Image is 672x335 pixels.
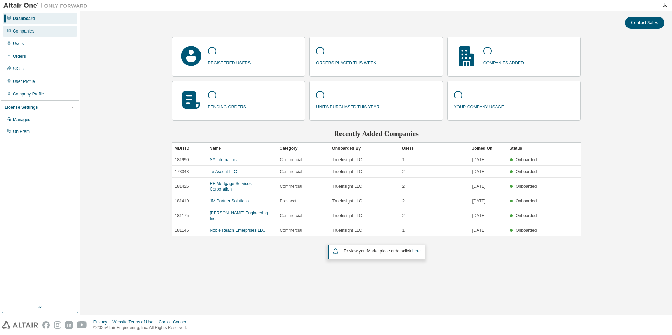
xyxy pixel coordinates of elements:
[93,325,193,331] p: © 2025 Altair Engineering, Inc. All Rights Reserved.
[3,2,91,9] img: Altair One
[65,321,73,329] img: linkedin.svg
[332,198,362,204] span: TrueInsight LLC
[402,143,467,154] div: Users
[332,143,397,154] div: Onboarded By
[316,58,376,66] p: orders placed this week
[472,213,486,219] span: [DATE]
[332,228,362,233] span: TrueInsight LLC
[210,211,268,221] a: [PERSON_NAME] Engineering Inc
[516,228,537,233] span: Onboarded
[5,105,38,110] div: License Settings
[332,184,362,189] span: TrueInsight LLC
[516,199,537,204] span: Onboarded
[175,143,204,154] div: MDH ID
[516,157,537,162] span: Onboarded
[280,213,302,219] span: Commercial
[344,249,421,254] span: To view your click
[210,157,240,162] a: SA International
[472,184,486,189] span: [DATE]
[2,321,38,329] img: altair_logo.svg
[280,169,302,174] span: Commercial
[412,249,421,254] a: here
[159,319,192,325] div: Cookie Consent
[13,54,26,59] div: Orders
[472,198,486,204] span: [DATE]
[175,169,189,174] span: 173348
[332,169,362,174] span: TrueInsight LLC
[210,169,237,174] a: TelAscent LLC
[210,181,252,192] a: RF Mortgage Services Corporation
[367,249,403,254] em: Marketplace orders
[472,169,486,174] span: [DATE]
[516,184,537,189] span: Onboarded
[516,213,537,218] span: Onboarded
[210,199,249,204] a: JM Partner Solutions
[175,213,189,219] span: 181175
[402,228,405,233] span: 1
[402,213,405,219] span: 2
[332,213,362,219] span: TrueInsight LLC
[77,321,87,329] img: youtube.svg
[208,102,246,110] p: pending orders
[210,228,266,233] a: Noble Reach Enterprises LLC
[402,169,405,174] span: 2
[472,157,486,163] span: [DATE]
[280,157,302,163] span: Commercial
[472,228,486,233] span: [DATE]
[13,41,24,47] div: Users
[175,228,189,233] span: 181146
[42,321,50,329] img: facebook.svg
[175,157,189,163] span: 181990
[402,198,405,204] span: 2
[13,28,34,34] div: Companies
[172,129,581,138] h2: Recently Added Companies
[280,228,302,233] span: Commercial
[483,58,524,66] p: companies added
[316,102,379,110] p: units purchased this year
[175,184,189,189] span: 181426
[402,157,405,163] span: 1
[112,319,159,325] div: Website Terms of Use
[13,16,35,21] div: Dashboard
[280,184,302,189] span: Commercial
[54,321,61,329] img: instagram.svg
[13,129,30,134] div: On Prem
[516,169,537,174] span: Onboarded
[332,157,362,163] span: TrueInsight LLC
[208,58,251,66] p: registered users
[13,66,24,72] div: SKUs
[454,102,504,110] p: your company usage
[175,198,189,204] span: 181410
[472,143,504,154] div: Joined On
[13,79,35,84] div: User Profile
[280,143,327,154] div: Category
[625,17,664,29] button: Contact Sales
[510,143,539,154] div: Status
[93,319,112,325] div: Privacy
[280,198,296,204] span: Prospect
[13,91,44,97] div: Company Profile
[13,117,30,122] div: Managed
[210,143,274,154] div: Name
[402,184,405,189] span: 2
